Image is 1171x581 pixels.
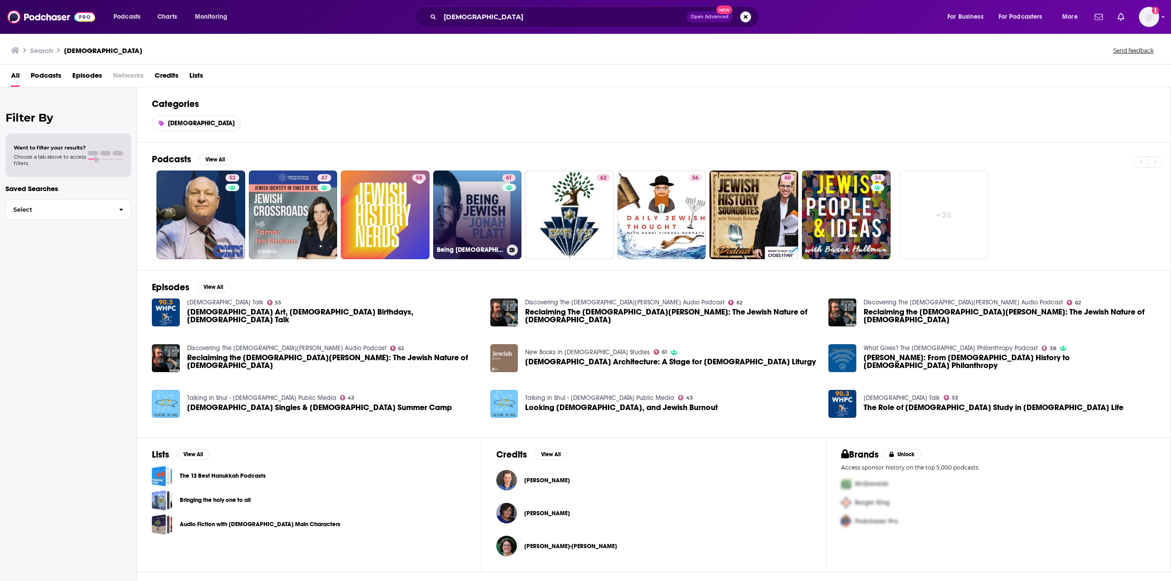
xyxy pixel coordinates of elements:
[197,282,230,293] button: View All
[152,390,180,418] img: Jewish Singles & Jewish Summer Camp
[662,350,667,354] span: 61
[1111,47,1156,54] button: Send feedback
[716,5,733,14] span: New
[687,11,733,22] button: Open AdvancedNew
[490,344,518,372] img: Jewish Architecture: A Stage for Jewish Liturgy
[525,298,725,306] a: Discovering The Jewish Jesus Audio Podcast
[152,298,180,326] img: Jewish Art, Jewish Birthdays, Jewish Talk
[496,532,811,561] button: Amanda Borschel-DanAmanda Borschel-Dan
[1056,10,1089,24] button: open menu
[999,11,1042,23] span: For Podcasters
[398,346,404,351] span: 62
[317,174,331,181] a: 47
[864,404,1123,411] span: The Role of [DEMOGRAPHIC_DATA] Study in [DEMOGRAPHIC_DATA] Life
[390,346,404,351] a: 62
[524,543,617,550] a: Amanda Borschel-Dan
[838,474,855,493] img: First Pro Logo
[841,464,1156,471] p: Access sponsor history on the top 5,000 podcasts.
[348,396,355,400] span: 43
[424,6,768,27] div: Search podcasts, credits, & more...
[688,174,702,181] a: 56
[180,471,266,481] a: The 13 Best Hanukkah Podcasts
[267,300,282,305] a: 53
[152,282,189,293] h2: Episodes
[524,477,570,484] span: [PERSON_NAME]
[151,10,183,24] a: Charts
[525,308,817,324] span: Reclaiming The [DEMOGRAPHIC_DATA][PERSON_NAME]: The Jewish Nature of [DEMOGRAPHIC_DATA]
[249,171,338,259] a: 47
[871,174,885,181] a: 34
[152,344,180,372] img: Reclaiming the Jewish Jesus: The Jewish Nature of Jesus
[524,543,617,550] span: [PERSON_NAME]-[PERSON_NAME]
[736,301,742,305] span: 62
[152,154,231,165] a: PodcastsView All
[864,354,1156,369] a: Felicia Herman: From Jewish History to Jewish Philanthropy
[340,395,355,400] a: 43
[855,480,888,488] span: McDonalds
[502,174,516,181] a: 61
[496,536,517,556] a: Amanda Borschel-Dan
[496,449,567,460] a: CreditsView All
[5,111,131,124] h2: Filter By
[692,174,698,183] span: 56
[490,298,518,326] img: Reclaiming The Jewish Jesus: The Jewish Nature of Jesus
[107,10,152,24] button: open menu
[691,15,729,19] span: Open Advanced
[195,11,227,23] span: Monitoring
[180,519,340,529] a: Audio Fiction with [DEMOGRAPHIC_DATA] Main Characters
[152,282,230,293] a: EpisodesView All
[177,449,209,460] button: View All
[864,308,1156,324] span: Reclaiming the [DEMOGRAPHIC_DATA][PERSON_NAME]: The Jewish Nature of [DEMOGRAPHIC_DATA]
[496,503,517,523] img: Ann Koffsky
[14,154,86,166] span: Choose a tab above to access filters.
[30,46,53,55] h3: Search
[678,395,693,400] a: 43
[864,394,940,402] a: Jewish Talk
[1139,7,1159,27] span: Logged in as MackenzieCollier
[187,344,387,352] a: Discovering The Jewish Jesus Audio Podcast
[802,171,891,259] a: 34
[72,68,102,87] span: Episodes
[784,174,791,183] span: 60
[709,171,798,259] a: 60
[229,174,236,183] span: 52
[412,174,426,181] a: 58
[952,396,958,400] span: 53
[152,98,1156,110] h2: Categories
[490,390,518,418] img: Looking Jewish, and Jewish Burnout
[437,246,503,254] h3: Being [DEMOGRAPHIC_DATA] with [PERSON_NAME]
[152,490,172,511] a: Bringing the holy one to all
[496,466,811,495] button: Ben M. FreemanBen M. Freeman
[168,119,235,127] span: [DEMOGRAPHIC_DATA]
[1152,7,1159,14] svg: Add a profile image
[113,68,144,87] span: Networks
[440,10,687,24] input: Search podcasts, credits, & more...
[525,394,674,402] a: Talking in Shul - Jewish Public Media
[828,344,856,372] img: Felicia Herman: From Jewish History to Jewish Philanthropy
[882,449,921,460] button: Unlock
[187,354,479,369] span: Reclaiming the [DEMOGRAPHIC_DATA][PERSON_NAME]: The Jewish Nature of [DEMOGRAPHIC_DATA]
[855,499,890,506] span: Burger King
[828,298,856,326] img: Reclaiming the Jewish Jesus: The Jewish Nature of Jesus
[875,174,881,183] span: 34
[14,144,86,151] span: Want to filter your results?
[781,174,795,181] a: 60
[155,68,178,87] a: Credits
[187,394,336,402] a: Talking in Shul - Jewish Public Media
[828,390,856,418] a: The Role of Jewish Study in Jewish Life
[864,404,1123,411] a: The Role of Jewish Study in Jewish Life
[864,308,1156,324] a: Reclaiming the Jewish Jesus: The Jewish Nature of Jesus
[187,354,479,369] a: Reclaiming the Jewish Jesus: The Jewish Nature of Jesus
[496,470,517,490] img: Ben M. Freeman
[5,199,131,220] button: Select
[156,171,245,259] a: 52
[525,404,718,411] span: Looking [DEMOGRAPHIC_DATA], and Jewish Burnout
[341,171,430,259] a: 58
[152,154,191,165] h2: Podcasts
[524,510,570,517] span: [PERSON_NAME]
